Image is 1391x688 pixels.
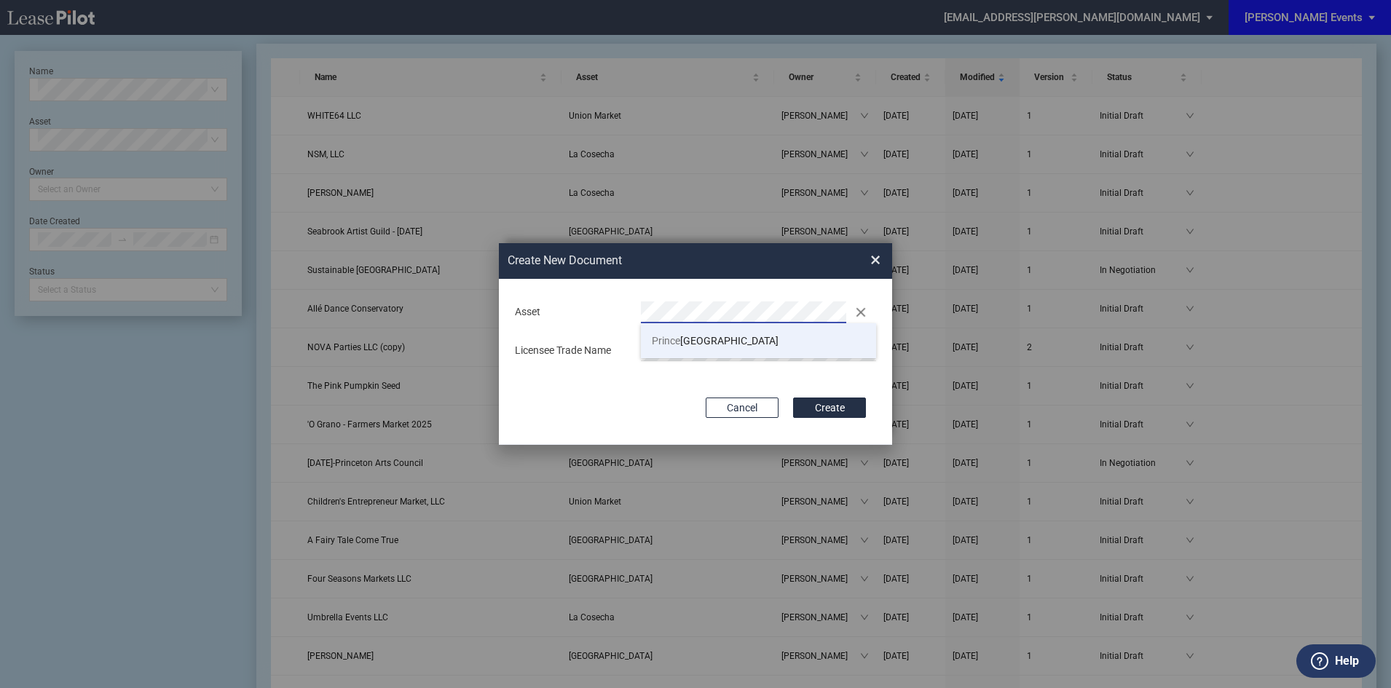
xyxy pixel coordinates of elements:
[641,323,876,358] li: Prince[GEOGRAPHIC_DATA]
[506,344,632,358] div: Licensee Trade Name
[1335,652,1359,671] label: Help
[508,253,818,269] h2: Create New Document
[499,243,892,445] md-dialog: Create New ...
[870,249,880,272] span: ×
[652,335,779,347] span: [GEOGRAPHIC_DATA]
[506,305,632,320] div: Asset
[652,335,680,347] span: Prince
[706,398,779,418] button: Cancel
[793,398,866,418] button: Create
